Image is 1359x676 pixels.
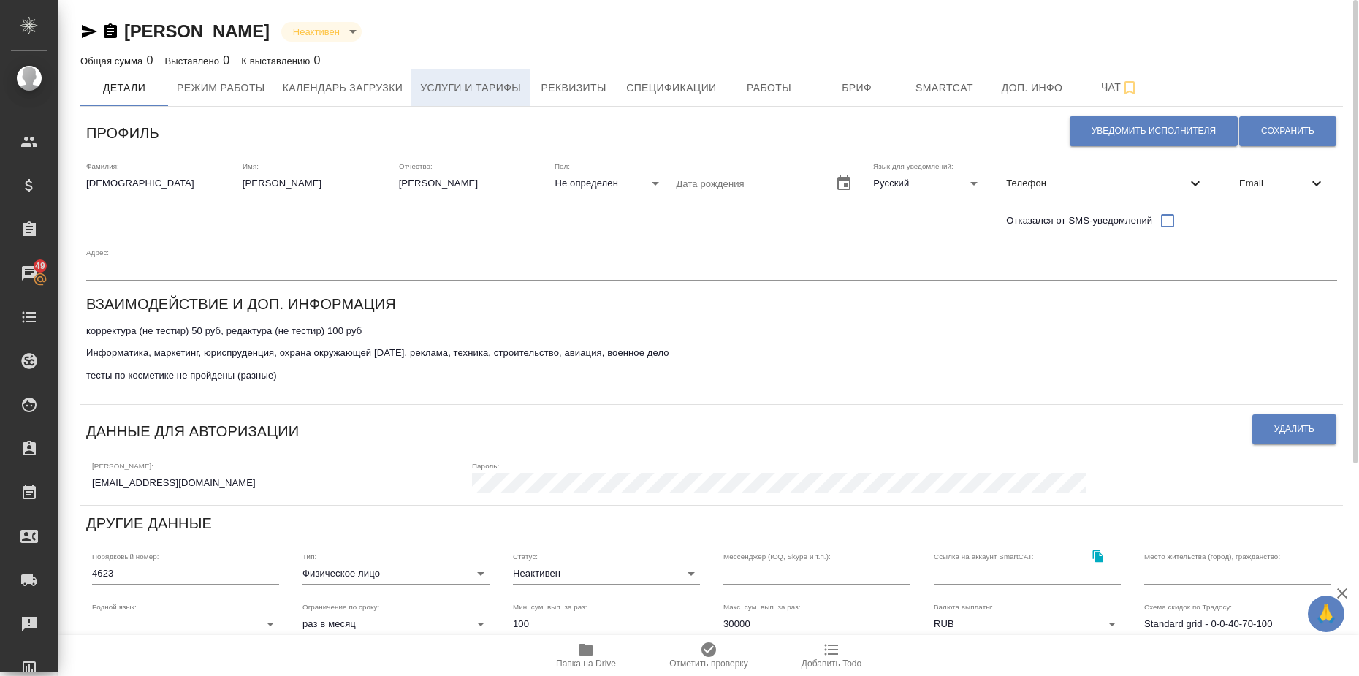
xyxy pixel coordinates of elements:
[910,79,980,97] span: Smartcat
[124,21,270,41] a: [PERSON_NAME]
[472,462,499,469] label: Пароль:
[92,553,159,561] label: Порядковый номер:
[1085,78,1155,96] span: Чат
[1006,213,1152,228] span: Отказался от SMS-уведомлений
[177,79,265,97] span: Режим работы
[626,79,716,97] span: Спецификации
[1006,176,1187,191] span: Телефон
[513,553,538,561] label: Статус:
[92,603,137,610] label: Родной язык:
[86,249,109,257] label: Адрес:
[1144,603,1232,610] label: Схема скидок по Традосу:
[89,79,159,97] span: Детали
[1083,541,1113,571] button: Скопировать ссылку
[399,163,433,170] label: Отчество:
[241,56,313,67] p: К выставлению
[802,658,861,669] span: Добавить Todo
[420,79,521,97] span: Услуги и тарифы
[1274,423,1314,436] span: Удалить
[1121,79,1138,96] svg: Подписаться
[1252,414,1336,444] button: Удалить
[86,292,396,316] h6: Взаимодействие и доп. информация
[26,259,54,273] span: 49
[1227,167,1337,200] div: Email
[86,121,159,145] h6: Профиль
[102,23,119,40] button: Скопировать ссылку
[723,553,831,561] label: Мессенджер (ICQ, Skype и т.п.):
[86,325,1337,393] textarea: корректура (не тестир) 50 руб, редактура (не тестир) 100 руб Информатика, маркетинг, юриспруденци...
[86,163,119,170] label: Фамилия:
[1261,125,1314,137] span: Сохранить
[80,23,98,40] button: Скопировать ссылку для ЯМессенджера
[770,635,893,676] button: Добавить Todo
[1070,116,1238,146] button: Уведомить исполнителя
[289,26,344,38] button: Неактивен
[556,658,616,669] span: Папка на Drive
[86,419,299,443] h6: Данные для авторизации
[994,167,1216,200] div: Телефон
[1144,614,1331,634] div: Standard grid - 0-0-40-70-100
[1314,599,1339,629] span: 🙏
[283,79,403,97] span: Календарь загрузки
[723,603,801,610] label: Макс. сум. вып. за раз:
[302,614,490,634] div: раз в месяц
[302,563,490,584] div: Физическое лицо
[525,635,647,676] button: Папка на Drive
[302,603,379,610] label: Ограничение по сроку:
[934,614,1121,634] div: RUB
[302,553,316,561] label: Тип:
[555,173,664,194] div: Не определен
[822,79,892,97] span: Бриф
[555,163,570,170] label: Пол:
[538,79,609,97] span: Реквизиты
[513,563,700,584] div: Неактивен
[281,22,362,42] div: Неактивен
[1239,116,1336,146] button: Сохранить
[80,52,153,69] div: 0
[934,553,1034,561] label: Ссылка на аккаунт SmartCAT:
[513,603,587,610] label: Мин. сум. вып. за раз:
[92,462,153,469] label: [PERSON_NAME]:
[1144,553,1280,561] label: Место жительства (город), гражданство:
[4,255,55,292] a: 49
[1092,125,1216,137] span: Уведомить исполнителя
[80,56,146,67] p: Общая сумма
[1308,596,1344,632] button: 🙏
[241,52,320,69] div: 0
[243,163,259,170] label: Имя:
[165,56,224,67] p: Выставлено
[997,79,1067,97] span: Доп. инфо
[934,603,993,610] label: Валюта выплаты:
[647,635,770,676] button: Отметить проверку
[734,79,804,97] span: Работы
[86,512,212,535] h6: Другие данные
[165,52,230,69] div: 0
[873,173,983,194] div: Русский
[1239,176,1308,191] span: Email
[669,658,747,669] span: Отметить проверку
[873,163,953,170] label: Язык для уведомлений:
